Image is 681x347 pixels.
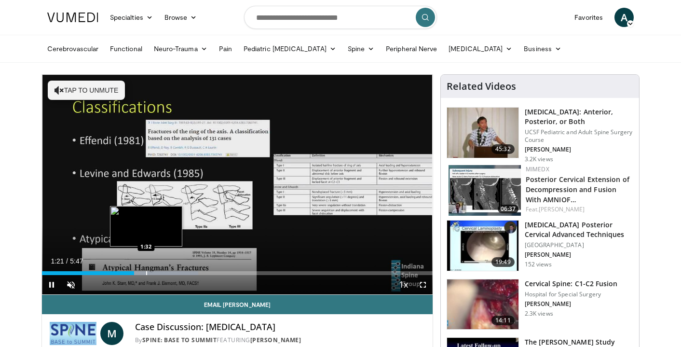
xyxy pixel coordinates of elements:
[525,300,618,308] p: [PERSON_NAME]
[238,39,342,58] a: Pediatric [MEDICAL_DATA]
[491,316,515,325] span: 14:11
[498,205,518,213] span: 06:37
[449,165,521,216] img: 870ffff8-2fe6-4319-b880-d4926705d09e.150x105_q85_crop-smart_upscale.jpg
[491,144,515,154] span: 45:32
[50,322,96,345] img: Spine: Base to Summit
[66,257,68,265] span: /
[413,275,433,294] button: Fullscreen
[41,39,104,58] a: Cerebrovascular
[42,275,61,294] button: Pause
[449,165,521,216] a: 06:37
[525,146,633,153] p: [PERSON_NAME]
[42,295,433,314] a: Email [PERSON_NAME]
[447,221,518,271] img: bd44c2d2-e3bb-406c-8f0d-7832ae021590.150x105_q85_crop-smart_upscale.jpg
[518,39,567,58] a: Business
[135,322,425,333] h4: Case Discussion: [MEDICAL_DATA]
[342,39,380,58] a: Spine
[525,310,553,318] p: 2.3K views
[525,279,618,289] h3: Cervical Spine: C1-C2 Fusion
[614,8,634,27] a: A
[47,13,98,22] img: VuMedi Logo
[526,165,549,173] a: MIMEDX
[135,336,425,345] div: By FEATURING
[525,220,633,239] h3: [MEDICAL_DATA] Posterior Cervical Advanced Techniques
[447,81,516,92] h4: Related Videos
[447,279,518,330] img: c51e2cc9-3e2e-4ca4-a943-ee67790e077c.150x105_q85_crop-smart_upscale.jpg
[526,205,631,214] div: Feat.
[443,39,518,58] a: [MEDICAL_DATA]
[250,336,301,344] a: [PERSON_NAME]
[394,275,413,294] button: Playback Rate
[61,275,81,294] button: Unmute
[447,107,633,163] a: 45:32 [MEDICAL_DATA]: Anterior, Posterior, or Both UCSF Pediatric and Adult Spine Surgery Course ...
[447,220,633,271] a: 19:49 [MEDICAL_DATA] Posterior Cervical Advanced Techniques [GEOGRAPHIC_DATA] [PERSON_NAME] 152 v...
[244,6,437,29] input: Search topics, interventions
[525,251,633,259] p: [PERSON_NAME]
[380,39,443,58] a: Peripheral Nerve
[525,128,633,144] p: UCSF Pediatric and Adult Spine Surgery Course
[104,8,159,27] a: Specialties
[447,108,518,158] img: 39881e2b-1492-44db-9479-cec6abaf7e70.150x105_q85_crop-smart_upscale.jpg
[213,39,238,58] a: Pain
[104,39,148,58] a: Functional
[159,8,203,27] a: Browse
[525,291,618,298] p: Hospital for Special Surgery
[569,8,609,27] a: Favorites
[525,107,633,126] h3: [MEDICAL_DATA]: Anterior, Posterior, or Both
[148,39,213,58] a: Neuro-Trauma
[110,206,182,247] img: image.jpeg
[42,271,433,275] div: Progress Bar
[48,81,125,100] button: Tap to unmute
[525,261,552,268] p: 152 views
[525,241,633,249] p: [GEOGRAPHIC_DATA]
[42,75,433,295] video-js: Video Player
[525,155,553,163] p: 3.2K views
[491,257,515,267] span: 19:49
[70,257,83,265] span: 5:47
[447,279,633,330] a: 14:11 Cervical Spine: C1-C2 Fusion Hospital for Special Surgery [PERSON_NAME] 2.3K views
[142,336,217,344] a: Spine: Base to Summit
[526,175,629,204] a: Posterior Cervical Extension of Decompression and Fusion With AMNIOF…
[539,205,585,213] a: [PERSON_NAME]
[51,257,64,265] span: 1:21
[100,322,123,345] a: M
